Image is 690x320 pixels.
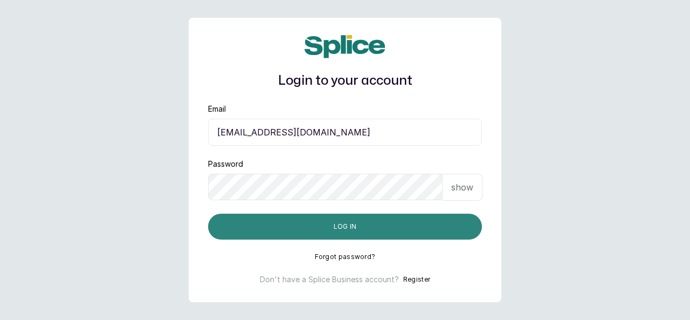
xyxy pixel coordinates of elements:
[208,214,482,240] button: Log in
[451,181,473,194] p: show
[208,159,243,169] label: Password
[208,104,226,114] label: Email
[260,274,399,285] p: Don't have a Splice Business account?
[403,274,430,285] button: Register
[315,253,376,261] button: Forgot password?
[208,119,482,146] input: email@acme.com
[208,71,482,91] h1: Login to your account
